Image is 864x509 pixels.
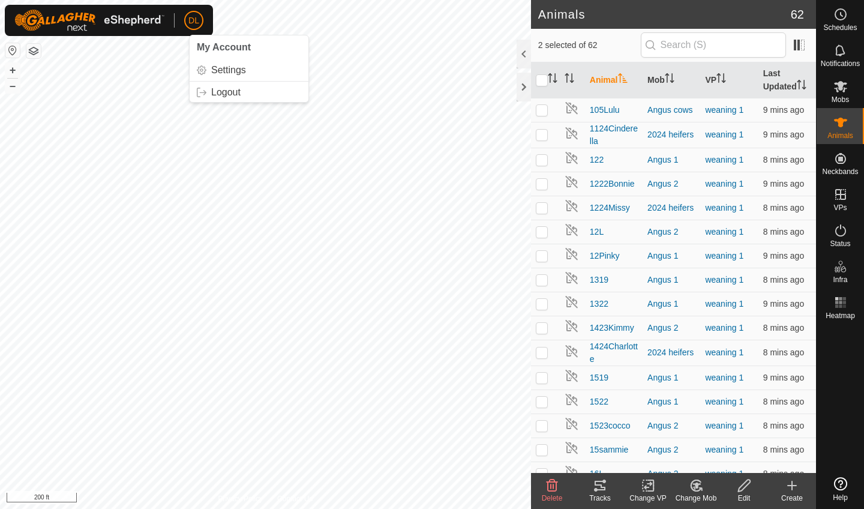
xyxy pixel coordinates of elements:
button: – [5,79,20,93]
span: 22 Aug 2025 at 10:15 am [763,373,804,382]
a: Help [817,472,864,506]
div: Tracks [576,493,624,504]
div: 2024 heifers [647,202,695,214]
span: 1322 [590,298,608,310]
p-sorticon: Activate to sort [665,75,674,85]
span: VPs [833,204,847,211]
span: 12Pinky [590,250,620,262]
img: returning off [565,223,579,237]
a: weaning 1 [705,155,743,164]
div: Angus 1 [647,396,695,408]
p-sorticon: Activate to sort [797,82,806,91]
p-sorticon: Activate to sort [716,75,726,85]
img: returning off [565,151,579,165]
span: 22 Aug 2025 at 10:15 am [763,275,804,285]
a: weaning 1 [705,323,743,333]
a: weaning 1 [705,251,743,261]
img: Gallagher Logo [14,10,164,31]
a: weaning 1 [705,179,743,188]
span: 22 Aug 2025 at 10:15 am [763,179,804,188]
div: Angus 2 [647,420,695,432]
img: returning off [565,369,579,383]
button: Map Layers [26,44,41,58]
span: 22 Aug 2025 at 10:16 am [763,227,804,236]
span: 12L [590,226,604,238]
span: DL [188,14,199,27]
span: 1423Kimmy [590,322,634,334]
a: weaning 1 [705,105,743,115]
div: Edit [720,493,768,504]
span: 1224Missy [590,202,630,214]
a: weaning 1 [705,421,743,430]
img: returning off [565,271,579,285]
h2: Animals [538,7,791,22]
span: 122 [590,154,604,166]
th: VP [700,62,758,98]
span: 22 Aug 2025 at 10:16 am [763,323,804,333]
img: returning off [565,199,579,213]
a: weaning 1 [705,227,743,236]
a: Contact Us [277,493,313,504]
div: Angus 2 [647,322,695,334]
img: returning off [565,441,579,455]
th: Last Updated [758,62,816,98]
p-sorticon: Activate to sort [548,75,557,85]
a: Logout [190,83,308,102]
span: 2 selected of 62 [538,39,641,52]
div: Angus 1 [647,274,695,286]
span: 1319 [590,274,608,286]
button: + [5,63,20,77]
img: returning off [565,465,579,479]
img: returning off [565,126,579,140]
th: Animal [585,62,643,98]
span: 16L [590,468,604,480]
input: Search (S) [641,32,786,58]
img: returning off [565,393,579,407]
span: 62 [791,5,804,23]
a: Settings [190,61,308,80]
a: weaning 1 [705,373,743,382]
span: 22 Aug 2025 at 10:16 am [763,155,804,164]
div: Change VP [624,493,672,504]
span: 22 Aug 2025 at 10:15 am [763,130,804,139]
span: Animals [827,132,853,139]
span: 22 Aug 2025 at 10:15 am [763,299,804,309]
div: Angus 1 [647,154,695,166]
span: Notifications [821,60,860,67]
img: returning off [565,175,579,189]
span: My Account [197,42,251,52]
a: weaning 1 [705,445,743,454]
a: weaning 1 [705,469,743,478]
span: 22 Aug 2025 at 10:16 am [763,203,804,212]
span: 1424Charlotte [590,340,638,366]
a: Privacy Policy [218,493,263,504]
span: 1519 [590,372,608,384]
span: 1222Bonnie [590,178,635,190]
div: Angus 2 [647,226,695,238]
img: returning off [565,417,579,431]
span: Infra [833,276,847,283]
span: 15sammie [590,444,629,456]
div: Change Mob [672,493,720,504]
img: returning off [565,101,579,115]
a: weaning 1 [705,130,743,139]
span: Schedules [823,24,857,31]
span: 22 Aug 2025 at 10:15 am [763,105,804,115]
span: Neckbands [822,168,858,175]
img: returning off [565,247,579,261]
span: 105Lulu [590,104,620,116]
span: 1523cocco [590,420,631,432]
div: Angus cows [647,104,695,116]
span: 22 Aug 2025 at 10:15 am [763,469,804,478]
div: Angus 1 [647,298,695,310]
th: Mob [643,62,700,98]
p-sorticon: Activate to sort [565,75,574,85]
a: weaning 1 [705,275,743,285]
span: 1522 [590,396,608,408]
p-sorticon: Activate to sort [618,75,628,85]
span: Delete [542,494,563,502]
div: Create [768,493,816,504]
img: returning off [565,295,579,309]
span: 22 Aug 2025 at 10:16 am [763,397,804,406]
span: Help [833,494,848,501]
